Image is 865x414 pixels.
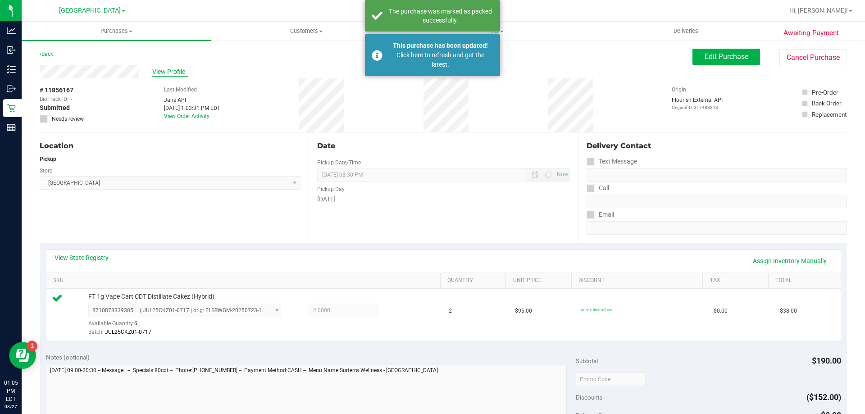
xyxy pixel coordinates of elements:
[317,185,345,193] label: Pickup Day
[40,51,53,57] a: Back
[88,292,214,301] span: FT 1g Vape Cart CDT Distillate Cakez (Hybrid)
[775,277,830,284] a: Total
[587,141,847,151] div: Delivery Contact
[812,88,838,97] div: Pre-Order
[105,329,151,335] span: JUL25CKZ01-0717
[387,7,493,25] div: The purchase was marked as packed successfully.
[578,277,699,284] a: Discount
[7,104,16,113] inline-svg: Retail
[88,329,104,335] span: Batch:
[692,49,760,65] button: Edit Purchase
[747,253,833,268] a: Assign Inventory Manually
[587,168,847,182] input: Format: (999) 999-9999
[88,317,291,335] div: Available Quantity:
[587,155,637,168] label: Text Message
[152,67,188,77] span: View Profile
[317,141,569,151] div: Date
[317,195,569,204] div: [DATE]
[317,159,361,167] label: Pickup Date/Time
[40,156,56,162] strong: Pickup
[672,96,723,111] div: Flourish External API
[672,86,686,94] label: Origin
[7,84,16,93] inline-svg: Outbound
[211,22,401,41] a: Customers
[59,7,121,14] span: [GEOGRAPHIC_DATA]
[55,253,109,262] a: View State Registry
[783,28,839,38] span: Awaiting Payment
[591,22,781,41] a: Deliveries
[53,277,437,284] a: SKU
[134,320,137,327] span: 6
[164,96,220,104] div: Jane API
[513,277,568,284] a: Unit Price
[164,86,197,94] label: Last Modified
[9,342,36,369] iframe: Resource center
[672,104,723,111] p: Original ID: 317483813
[22,22,211,41] a: Purchases
[779,49,847,66] button: Cancel Purchase
[576,357,598,364] span: Subtotal
[587,195,847,208] input: Format: (999) 999-9999
[780,307,797,315] span: $38.00
[447,277,502,284] a: Quantity
[40,167,52,175] label: Store
[789,7,848,14] span: Hi, [PERSON_NAME]!
[164,104,220,112] div: [DATE] 1:03:31 PM EDT
[576,373,646,386] input: Promo Code
[40,86,73,95] span: # 11856167
[40,95,68,103] span: BioTrack ID:
[7,45,16,55] inline-svg: Inbound
[40,103,70,113] span: Submitted
[806,392,841,402] span: ($152.00)
[449,307,452,315] span: 2
[4,403,18,410] p: 08/27
[40,141,300,151] div: Location
[22,27,211,35] span: Purchases
[587,208,614,221] label: Email
[661,27,710,35] span: Deliveries
[387,50,493,69] div: Click here to refresh and get the latest.
[812,110,847,119] div: Replacement
[7,26,16,35] inline-svg: Analytics
[812,356,841,365] span: $190.00
[4,379,18,403] p: 01:05 PM EDT
[7,123,16,132] inline-svg: Reports
[46,354,90,361] span: Notes (optional)
[387,41,493,50] div: This purchase has been updated!
[71,95,72,103] span: -
[515,307,532,315] span: $95.00
[7,65,16,74] inline-svg: Inventory
[164,113,209,119] a: View Order Activity
[710,277,765,284] a: Tax
[581,308,612,312] span: 80cdt: 80% off line
[27,341,37,351] iframe: Resource center unread badge
[714,307,728,315] span: $0.00
[212,27,401,35] span: Customers
[576,389,602,405] span: Discounts
[705,52,748,61] span: Edit Purchase
[812,99,842,108] div: Back Order
[587,182,609,195] label: Call
[52,115,84,123] span: Needs review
